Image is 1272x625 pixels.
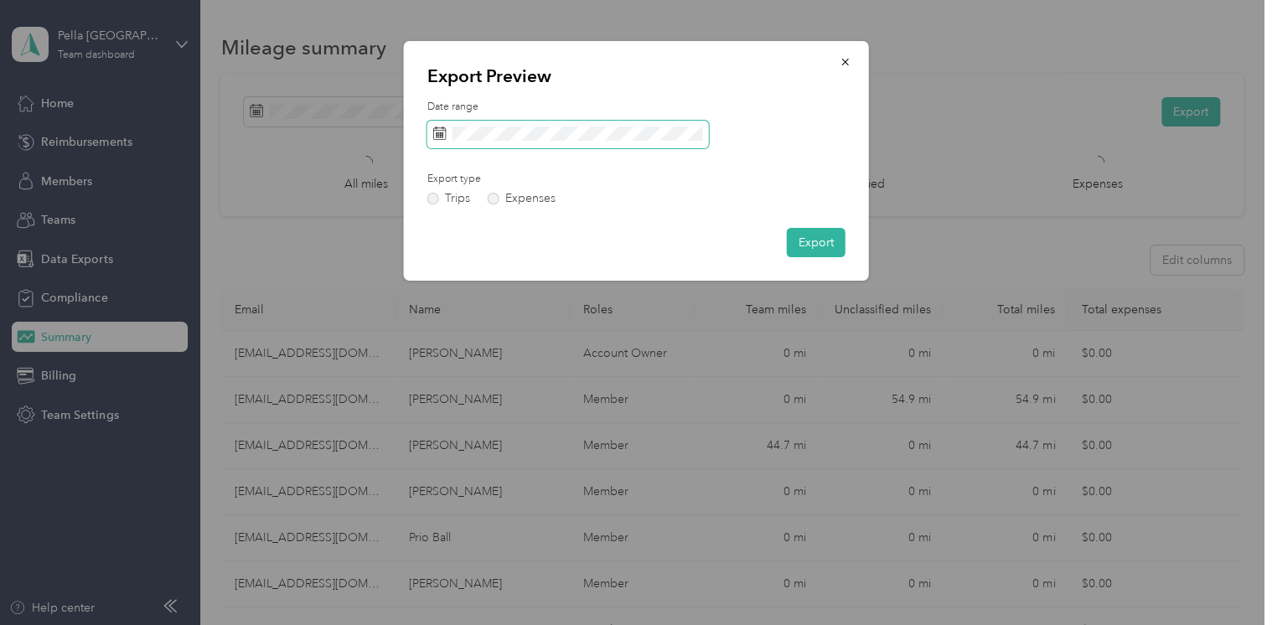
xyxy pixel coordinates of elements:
button: Export [787,228,845,257]
label: Date range [427,100,845,115]
p: Export Preview [427,65,845,88]
label: Export type [427,172,615,187]
label: Trips [427,193,470,204]
label: Expenses [488,193,556,204]
iframe: Everlance-gr Chat Button Frame [1178,531,1272,625]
